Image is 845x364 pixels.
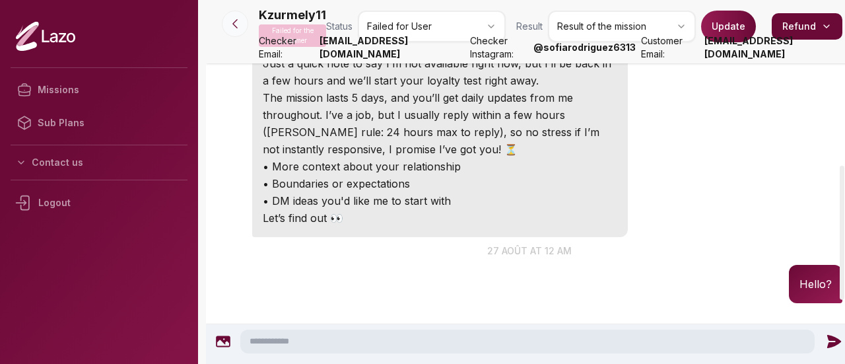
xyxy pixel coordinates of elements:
[11,106,187,139] a: Sub Plans
[263,158,617,175] p: • More context about your relationship
[263,89,617,158] p: The mission lasts 5 days, and you’ll get daily updates from me throughout. I’ve a job, but I usua...
[259,24,326,47] p: Failed for the customer
[11,151,187,174] button: Contact us
[259,34,314,61] span: Checker Email:
[516,20,543,33] span: Result
[799,275,832,293] p: Hello?
[772,13,842,40] button: Refund
[533,41,636,54] strong: @ sofiarodriguez6313
[326,20,353,33] span: Status
[11,73,187,106] a: Missions
[263,175,617,192] p: • Boundaries or expectations
[320,34,465,61] strong: [EMAIL_ADDRESS][DOMAIN_NAME]
[259,6,326,24] p: Kzurmely11
[641,34,700,61] span: Customer Email:
[263,209,617,227] p: Let’s find out 👀
[263,192,617,209] p: • DM ideas you'd like me to start with
[701,11,756,42] button: Update
[470,34,528,61] span: Checker Instagram:
[11,186,187,220] div: Logout
[263,55,617,89] p: Just a quick note to say I’m not available right now, but I’ll be back in a few hours and we’ll s...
